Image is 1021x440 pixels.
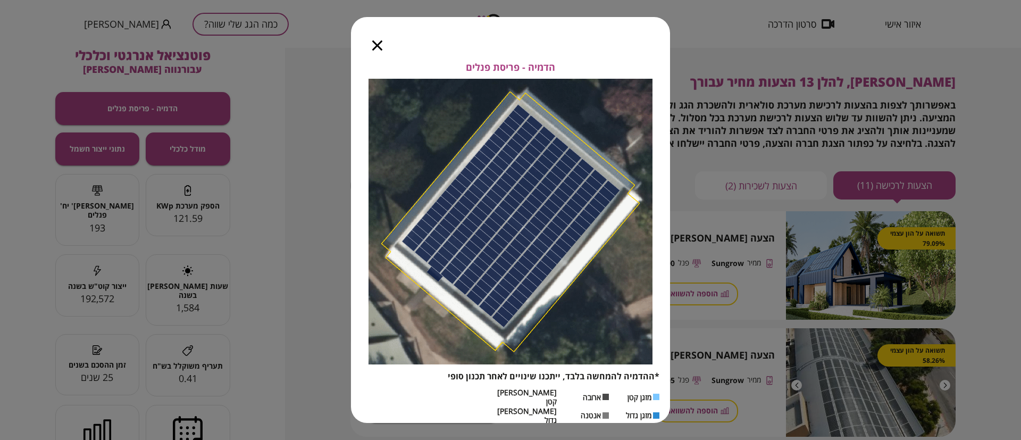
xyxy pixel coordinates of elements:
span: אנטנה [581,411,601,420]
span: [PERSON_NAME] קטן [497,388,557,406]
span: מזגן גדול [626,411,651,420]
span: [PERSON_NAME] גדול [497,406,557,425]
span: הדמיה - פריסת פנלים [466,62,555,73]
span: ארובה [583,393,601,402]
span: *ההדמיה להמחשה בלבד, ייתכנו שינויים לאחר תכנון סופי [448,370,659,382]
span: מזגן קטן [627,393,651,402]
img: Panels layout [369,79,652,365]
